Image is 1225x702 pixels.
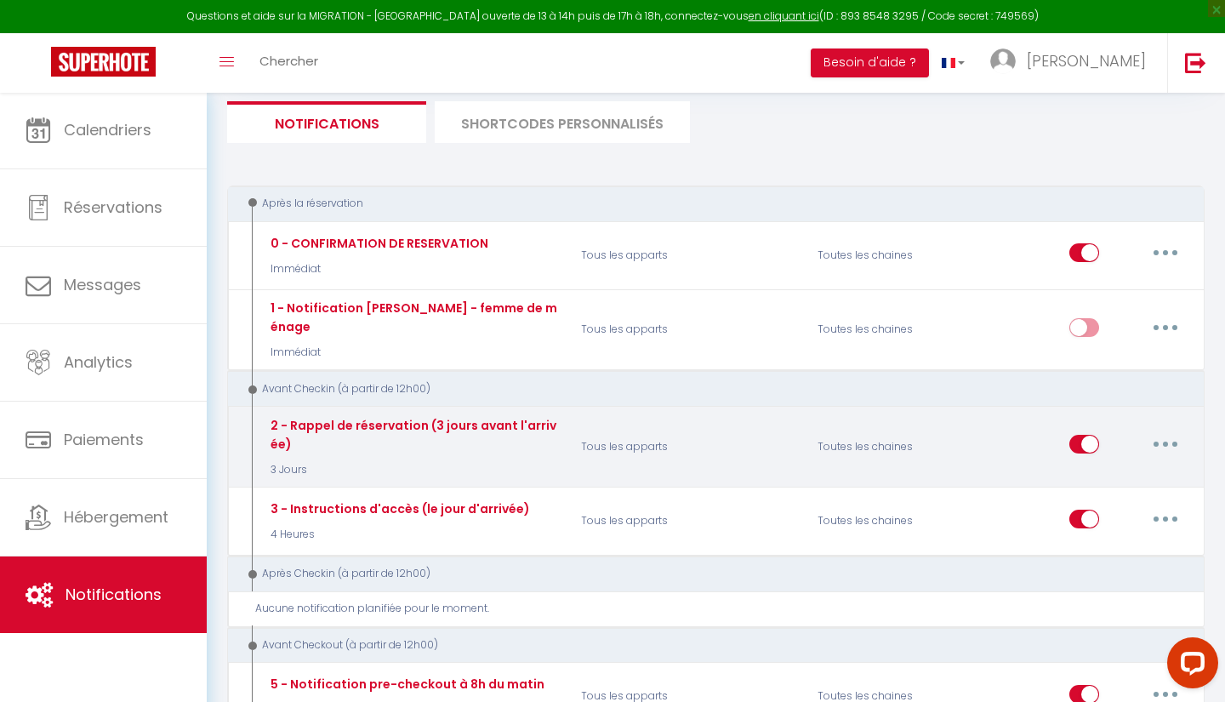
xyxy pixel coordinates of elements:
div: Toutes les chaines [806,299,964,361]
a: ... [PERSON_NAME] [977,33,1167,93]
a: en cliquant ici [749,9,819,23]
span: [PERSON_NAME] [1027,50,1146,71]
span: Paiements [64,429,144,450]
img: Super Booking [51,47,156,77]
a: Chercher [247,33,331,93]
p: Tous les apparts [570,299,806,361]
span: Messages [64,274,141,295]
div: 3 - Instructions d'accès (le jour d'arrivée) [266,499,530,518]
li: Notifications [227,101,426,143]
span: Analytics [64,351,133,373]
div: Après Checkin (à partir de 12h00) [243,566,1171,582]
span: Calendriers [64,119,151,140]
div: 5 - Notification pre-checkout à 8h du matin [266,675,544,693]
iframe: LiveChat chat widget [1154,631,1225,702]
p: Tous les apparts [570,497,806,546]
span: Chercher [259,52,318,70]
p: 4 Heures [266,527,530,543]
div: Toutes les chaines [806,416,964,478]
span: Hébergement [64,506,168,528]
div: Toutes les chaines [806,497,964,546]
div: Après la réservation [243,196,1171,212]
p: 3 Jours [266,462,559,478]
img: ... [990,49,1016,74]
button: Besoin d'aide ? [811,49,929,77]
p: Immédiat [266,261,488,277]
div: 2 - Rappel de réservation (3 jours avant l'arrivée) [266,416,559,454]
div: Toutes les chaines [806,231,964,280]
p: Tous les apparts [570,416,806,478]
span: Réservations [64,197,162,218]
span: Notifications [66,584,162,605]
img: logout [1185,52,1206,73]
li: SHORTCODES PERSONNALISÉS [435,101,690,143]
div: 1 - Notification [PERSON_NAME] - femme de ménage [266,299,559,336]
div: Aucune notification planifiée pour le moment. [255,601,1189,617]
div: 0 - CONFIRMATION DE RESERVATION [266,234,488,253]
p: Tous les apparts [570,231,806,280]
div: Avant Checkout (à partir de 12h00) [243,637,1171,653]
div: Avant Checkin (à partir de 12h00) [243,381,1171,397]
p: Immédiat [266,345,559,361]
